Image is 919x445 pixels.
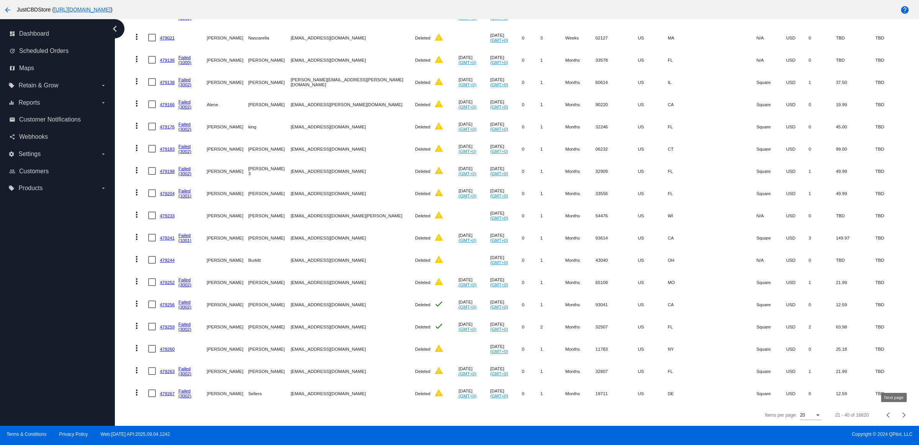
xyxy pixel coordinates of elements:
mat-cell: [DATE] [458,271,490,293]
a: (GMT+0) [490,193,508,198]
mat-cell: [PERSON_NAME] [207,182,248,204]
a: (3002) [178,82,191,87]
mat-cell: Square [756,182,786,204]
span: Scheduled Orders [19,48,69,54]
mat-cell: Months [565,271,595,293]
mat-cell: [DATE] [490,93,522,115]
mat-cell: 1 [540,293,565,315]
mat-cell: TBD [875,160,911,182]
mat-cell: Months [565,249,595,271]
mat-cell: Months [565,160,595,182]
mat-cell: 60614 [595,71,638,93]
mat-icon: more_vert [132,210,141,219]
a: 479244 [160,258,175,263]
mat-cell: TBD [836,49,875,71]
a: (GMT+0) [458,238,476,243]
mat-cell: [DATE] [458,315,490,338]
mat-cell: 1 [540,115,565,138]
span: Customers [19,168,49,175]
i: share [9,134,15,140]
mat-cell: WI [668,204,718,227]
a: (3002) [178,104,191,109]
mat-cell: [PERSON_NAME] [248,93,291,115]
mat-cell: Months [565,71,595,93]
mat-cell: 33556 [595,182,638,204]
mat-cell: TBD [836,204,875,227]
mat-cell: [PERSON_NAME] 3 [248,160,291,182]
mat-cell: 1 [540,271,565,293]
mat-cell: [PERSON_NAME] [248,293,291,315]
a: (GMT+0) [490,82,508,87]
a: 479138 [160,80,175,85]
mat-cell: N/A [756,26,786,49]
mat-cell: king [248,115,291,138]
mat-cell: [EMAIL_ADDRESS][DOMAIN_NAME] [291,249,415,271]
mat-cell: Weeks [565,26,595,49]
mat-cell: [DATE] [458,138,490,160]
mat-cell: 1 [540,71,565,93]
mat-cell: US [638,71,668,93]
a: Failed [178,55,191,60]
a: (GMT+0) [490,126,508,131]
mat-cell: [EMAIL_ADDRESS][DOMAIN_NAME][PERSON_NAME] [291,204,415,227]
mat-cell: FL [668,182,718,204]
mat-cell: US [638,227,668,249]
a: Failed [178,233,191,238]
mat-icon: more_vert [132,143,141,153]
mat-cell: [DATE] [458,115,490,138]
mat-cell: US [638,26,668,49]
mat-cell: N/A [756,49,786,71]
a: people_outline Customers [9,165,106,177]
a: (GMT+0) [490,38,508,43]
a: (GMT+0) [458,126,476,131]
mat-cell: TBD [875,293,911,315]
mat-cell: [PERSON_NAME] [248,315,291,338]
mat-cell: 1 [540,182,565,204]
mat-cell: Nascarella [248,26,291,49]
mat-cell: [PERSON_NAME][EMAIL_ADDRESS][PERSON_NAME][DOMAIN_NAME] [291,71,415,93]
mat-cell: MO [668,271,718,293]
mat-icon: more_vert [132,54,141,64]
mat-cell: Months [565,115,595,138]
a: (GMT+0) [490,171,508,176]
mat-cell: [PERSON_NAME] [248,138,291,160]
mat-cell: [DATE] [458,71,490,93]
mat-cell: 0 [522,204,540,227]
mat-icon: more_vert [132,299,141,308]
mat-cell: [DATE] [458,49,490,71]
mat-cell: USD [786,227,809,249]
mat-icon: more_vert [132,255,141,264]
a: (3002) [178,304,191,309]
mat-icon: more_vert [132,277,141,286]
mat-cell: [DATE] [490,249,522,271]
mat-cell: 0 [809,138,836,160]
mat-cell: [DATE] [490,271,522,293]
mat-cell: [EMAIL_ADDRESS][DOMAIN_NAME] [291,115,415,138]
mat-icon: more_vert [132,121,141,130]
mat-cell: USD [786,115,809,138]
mat-cell: TBD [875,93,911,115]
mat-cell: [EMAIL_ADDRESS][DOMAIN_NAME] [291,315,415,338]
a: Failed [178,188,191,193]
mat-cell: 0 [522,115,540,138]
mat-cell: TBD [875,115,911,138]
mat-cell: [PERSON_NAME] [248,271,291,293]
mat-cell: [PERSON_NAME] [248,49,291,71]
mat-cell: US [638,249,668,271]
mat-cell: 0 [809,49,836,71]
mat-cell: 0 [522,138,540,160]
a: Failed [178,166,191,171]
mat-cell: 1 [809,271,836,293]
mat-cell: Burkitt [248,249,291,271]
mat-cell: Square [756,93,786,115]
mat-cell: Months [565,49,595,71]
a: email Customer Notifications [9,113,106,126]
mat-cell: [PERSON_NAME] [207,138,248,160]
mat-cell: 1 [540,160,565,182]
mat-cell: [EMAIL_ADDRESS][DOMAIN_NAME] [291,271,415,293]
mat-cell: US [638,293,668,315]
mat-cell: USD [786,204,809,227]
mat-cell: 0 [522,93,540,115]
a: 479256 [160,302,175,307]
mat-cell: [EMAIL_ADDRESS][DOMAIN_NAME] [291,293,415,315]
